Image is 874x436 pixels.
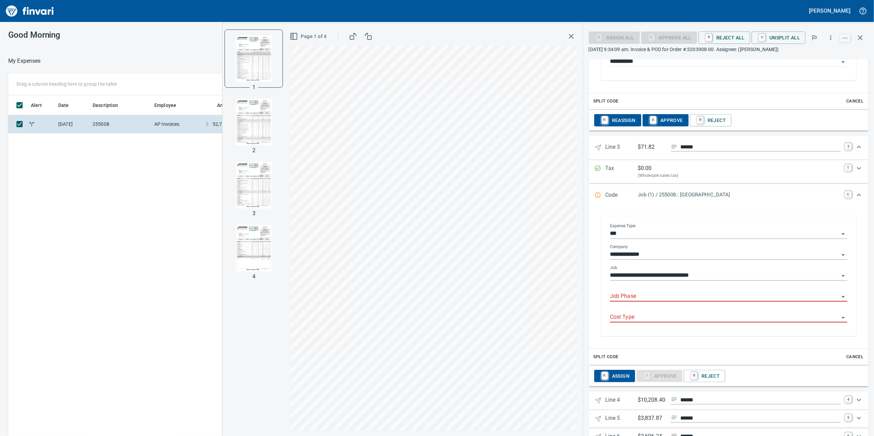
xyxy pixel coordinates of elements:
p: 1 [252,83,255,92]
span: Assign [600,370,630,382]
button: RReject [690,114,731,126]
div: Expand [589,160,869,183]
label: Company [610,245,628,249]
span: Amount [208,101,235,109]
img: Finvari [4,3,56,19]
button: RReject All [698,32,750,44]
p: [DATE] 9:34:09 am. Invoice & POD for Order #:3203908-00. Assignee: ([PERSON_NAME]) [589,46,869,53]
p: 2 [252,146,255,155]
p: Job (1) / 255008.: [GEOGRAPHIC_DATA] [638,191,841,199]
h5: [PERSON_NAME] [809,7,850,14]
a: R [601,116,608,124]
button: Cancel [844,96,866,107]
p: 4 [252,272,255,281]
span: 52,778.48 [213,121,235,128]
span: $ [206,121,208,128]
span: Date [58,101,69,109]
button: UUnsplit All [752,32,805,44]
span: Cancel [846,97,864,105]
button: Open [838,271,848,281]
label: Job [610,266,617,270]
p: $71.82 [638,143,665,152]
span: Alert [31,101,42,109]
label: Expense Type [610,224,635,228]
a: R [706,34,712,41]
p: Line 4 [605,396,638,406]
img: Page 2 [230,99,277,145]
div: Expand [589,392,869,410]
div: Expand [589,184,869,207]
h3: Good Morning [8,30,226,40]
td: [DATE] [56,115,90,133]
div: Expand [589,410,869,428]
p: Tax [605,164,638,179]
span: Description [93,101,127,109]
button: RAssign [594,370,635,382]
a: C [845,191,852,198]
span: Employee [154,101,176,109]
p: (Wholesale sales tax) [638,172,841,179]
a: 5 [845,414,852,421]
span: Close invoice [838,29,869,46]
button: RReassign [594,114,641,126]
span: Approve [648,114,683,126]
p: $10,208.40 [638,396,665,404]
a: 4 [845,396,852,403]
button: Open [838,229,848,239]
button: Open [838,313,848,323]
span: Split transaction [28,122,35,126]
span: Split Code [593,97,619,105]
p: Code [605,191,638,200]
img: Page 4 [230,225,277,271]
div: Expand [589,207,869,365]
span: Reject All [704,32,745,44]
span: Alert [31,101,51,109]
img: Page 3 [230,162,277,208]
a: 3 [845,143,852,150]
div: Job Phase required [636,372,682,378]
span: Split Code [593,353,619,361]
span: Date [58,101,78,109]
p: Line 3 [605,143,638,153]
a: A [650,116,656,124]
span: Reject [695,114,726,126]
button: RReject [684,370,725,382]
span: Reject [689,370,720,382]
div: Job Phase required [641,34,697,40]
button: Split Code [591,96,620,107]
p: 3 [252,209,255,218]
a: R [601,372,608,379]
td: AP Invoices [152,115,203,133]
p: $ 0.00 [638,164,652,172]
p: $3,837.87 [638,414,665,423]
a: T [845,164,852,171]
span: Unsplit All [757,32,800,44]
button: AApprove [643,114,689,126]
span: Employee [154,101,185,109]
div: Expand [589,366,869,386]
div: Expand [589,110,869,131]
a: R [691,372,697,379]
a: esc [840,34,850,42]
div: Assign All [589,34,640,40]
p: My Expenses [8,57,41,65]
nav: breadcrumb [8,57,41,65]
button: Cancel [844,352,866,362]
span: Cancel [846,353,864,361]
button: Split Code [591,352,620,362]
div: Expand [589,136,869,160]
span: Reassign [600,114,636,126]
span: Description [93,101,118,109]
td: 255008 [90,115,152,133]
button: Page 1 of 4 [288,30,329,43]
button: Open [838,250,848,260]
button: Open [838,57,848,67]
p: Drag a column heading here to group the table [16,81,117,87]
span: Page 1 of 4 [291,32,326,41]
button: [PERSON_NAME] [807,5,852,16]
img: Page 1 [230,35,277,82]
button: Flag [807,30,822,45]
p: Line 5 [605,414,638,424]
a: R [697,116,704,124]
